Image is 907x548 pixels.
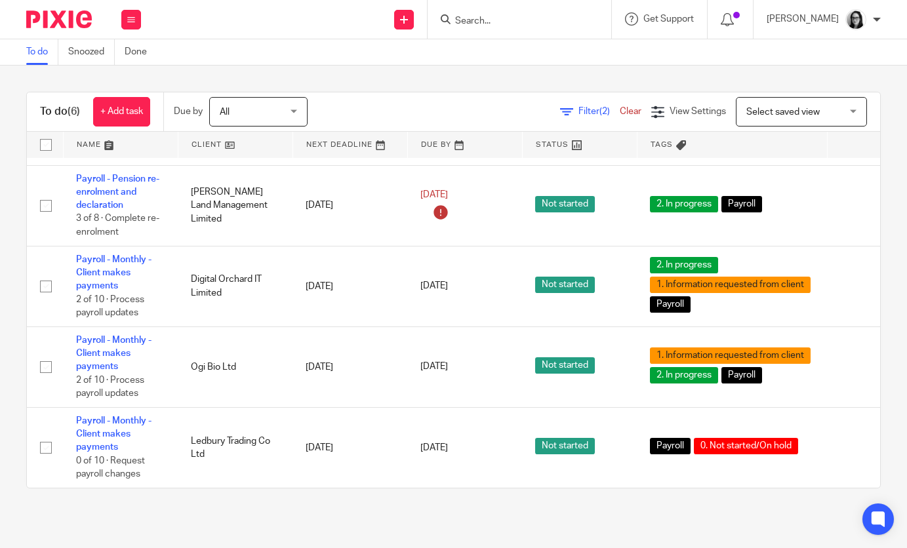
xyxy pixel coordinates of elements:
[76,255,151,291] a: Payroll - Monthly - Client makes payments
[845,9,866,30] img: Profile%20photo.jpeg
[76,295,144,318] span: 2 of 10 · Process payroll updates
[220,108,230,117] span: All
[68,106,80,117] span: (6)
[174,105,203,118] p: Due by
[721,196,762,212] span: Payroll
[292,165,407,246] td: [DATE]
[420,443,448,452] span: [DATE]
[650,277,811,293] span: 1. Information requested from client
[178,165,292,246] td: [PERSON_NAME] Land Management Limited
[620,107,641,116] a: Clear
[420,282,448,291] span: [DATE]
[292,407,407,488] td: [DATE]
[767,12,839,26] p: [PERSON_NAME]
[76,416,151,452] a: Payroll - Monthly - Client makes payments
[643,14,694,24] span: Get Support
[76,336,151,372] a: Payroll - Monthly - Client makes payments
[76,456,145,479] span: 0 of 10 · Request payroll changes
[292,246,407,326] td: [DATE]
[178,326,292,407] td: Ogi Bio Ltd
[420,191,448,200] span: [DATE]
[651,141,673,148] span: Tags
[26,39,58,65] a: To do
[40,105,80,119] h1: To do
[292,326,407,407] td: [DATE]
[76,376,144,399] span: 2 of 10 · Process payroll updates
[68,39,115,65] a: Snoozed
[535,438,595,454] span: Not started
[535,196,595,212] span: Not started
[670,107,726,116] span: View Settings
[125,39,157,65] a: Done
[650,367,718,383] span: 2. In progress
[650,438,691,454] span: Payroll
[26,10,92,28] img: Pixie
[650,296,691,313] span: Payroll
[535,357,595,374] span: Not started
[420,362,448,372] span: [DATE]
[650,347,811,364] span: 1. Information requested from client
[454,16,572,28] input: Search
[76,214,159,237] span: 3 of 8 · Complete re-enrolment
[178,407,292,488] td: Ledbury Trading Co Ltd
[578,107,620,116] span: Filter
[178,246,292,326] td: Digital Orchard IT Limited
[93,97,150,127] a: + Add task
[76,174,159,210] a: Payroll - Pension re-enrolment and declaration
[650,257,718,273] span: 2. In progress
[746,108,820,117] span: Select saved view
[694,438,798,454] span: 0. Not started/On hold
[599,107,610,116] span: (2)
[721,367,762,383] span: Payroll
[650,196,718,212] span: 2. In progress
[535,277,595,293] span: Not started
